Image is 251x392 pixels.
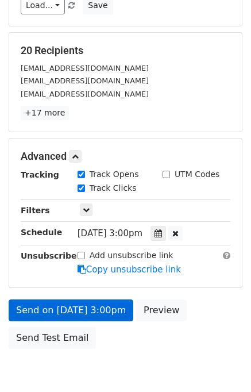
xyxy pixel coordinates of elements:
h5: Advanced [21,150,230,163]
a: +17 more [21,106,69,120]
h5: 20 Recipients [21,44,230,57]
a: Send Test Email [9,327,96,349]
small: [EMAIL_ADDRESS][DOMAIN_NAME] [21,64,149,72]
small: [EMAIL_ADDRESS][DOMAIN_NAME] [21,76,149,85]
a: Send on [DATE] 3:00pm [9,299,133,321]
strong: Unsubscribe [21,251,77,260]
small: [EMAIL_ADDRESS][DOMAIN_NAME] [21,90,149,98]
iframe: Chat Widget [194,337,251,392]
span: [DATE] 3:00pm [78,228,142,239]
a: Copy unsubscribe link [78,264,181,275]
a: Preview [136,299,187,321]
label: Add unsubscribe link [90,249,173,262]
label: Track Clicks [90,182,137,194]
strong: Tracking [21,170,59,179]
strong: Schedule [21,228,62,237]
strong: Filters [21,206,50,215]
label: UTM Codes [175,168,219,180]
label: Track Opens [90,168,139,180]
